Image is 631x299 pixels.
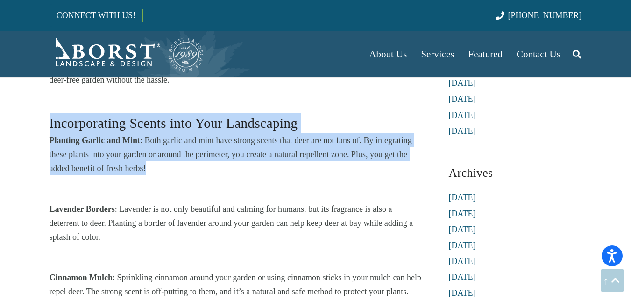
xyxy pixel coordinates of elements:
[449,209,476,218] a: [DATE]
[510,31,567,77] a: Contact Us
[449,126,476,136] a: [DATE]
[50,133,422,175] p: : Both garlic and mint have strong scents that deer are not fans of. By integrating these plants ...
[50,202,422,244] p: : Lavender is not only beautiful and calming for humans, but its fragrance is also a deterrent to...
[449,78,476,88] a: [DATE]
[449,272,476,282] a: [DATE]
[421,49,454,60] span: Services
[449,288,476,298] a: [DATE]
[50,271,422,299] p: : Sprinkling cinnamon around your garden or using cinnamon sticks in your mulch can help repel de...
[449,111,476,120] a: [DATE]
[50,204,115,214] strong: Lavender Borders
[461,31,510,77] a: Featured
[508,11,582,20] span: [PHONE_NUMBER]
[362,31,414,77] a: About Us
[496,11,581,20] a: [PHONE_NUMBER]
[449,225,476,234] a: [DATE]
[50,113,422,133] h3: Incorporating Scents into Your Landscaping
[50,273,113,282] strong: Cinnamon Mulch
[50,35,205,73] a: Borst-Logo
[369,49,407,60] span: About Us
[468,49,503,60] span: Featured
[449,257,476,266] a: [DATE]
[517,49,560,60] span: Contact Us
[414,31,461,77] a: Services
[449,162,582,183] h3: Archives
[50,136,141,145] strong: Planting Garlic and Mint
[50,4,142,27] a: CONNECT WITH US!
[449,193,476,202] a: [DATE]
[601,269,624,292] a: Back to top
[567,42,586,66] a: Search
[449,241,476,250] a: [DATE]
[449,94,476,104] a: [DATE]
